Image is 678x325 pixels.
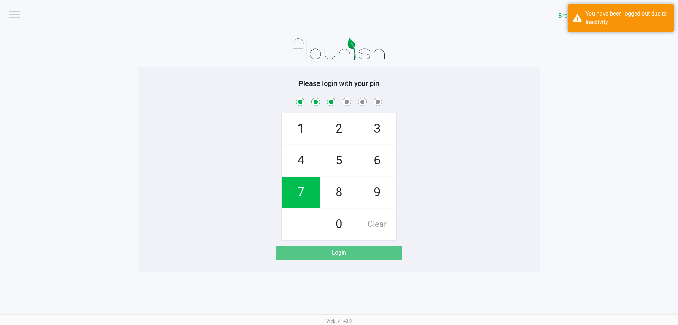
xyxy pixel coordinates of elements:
[358,177,396,208] span: 9
[282,113,320,144] span: 1
[320,145,358,176] span: 5
[358,209,396,240] span: Clear
[558,12,624,20] span: Brooksville WC
[358,113,396,144] span: 3
[320,209,358,240] span: 0
[585,10,668,27] div: You have been logged out due to inactivity
[320,177,358,208] span: 8
[320,113,358,144] span: 2
[143,79,535,88] h5: Please login with your pin
[282,177,320,208] span: 7
[282,145,320,176] span: 4
[358,145,396,176] span: 6
[326,318,352,324] span: Web: v1.40.0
